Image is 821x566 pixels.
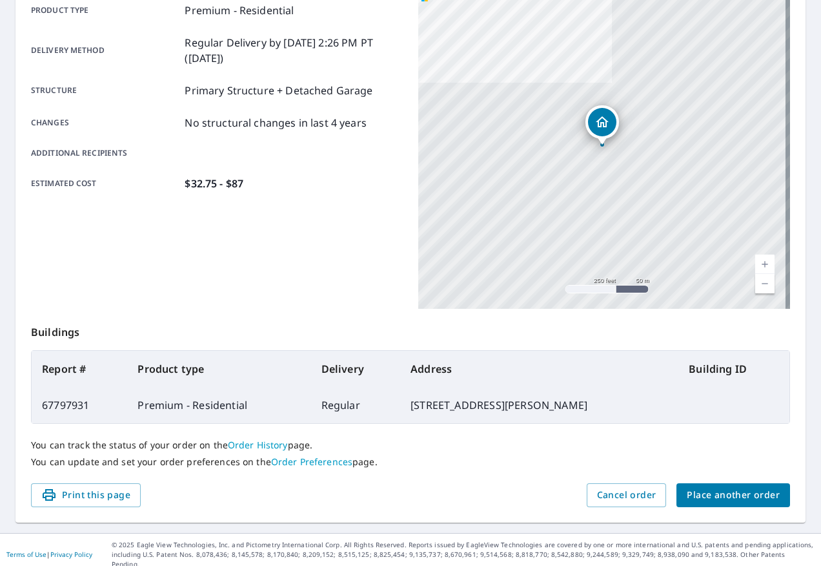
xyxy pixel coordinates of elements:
td: 67797931 [32,387,127,423]
td: [STREET_ADDRESS][PERSON_NAME] [400,387,678,423]
th: Product type [127,351,310,387]
p: Buildings [31,309,790,350]
p: $32.75 - $87 [185,176,243,191]
a: Privacy Policy [50,550,92,559]
a: Current Level 17, Zoom In [755,255,775,274]
td: Premium - Residential [127,387,310,423]
a: Order Preferences [271,456,352,468]
p: Delivery method [31,35,179,66]
p: Regular Delivery by [DATE] 2:26 PM PT ([DATE]) [185,35,403,66]
p: Changes [31,115,179,131]
th: Report # [32,351,127,387]
span: Cancel order [597,487,656,503]
p: Premium - Residential [185,3,294,18]
td: Regular [311,387,401,423]
th: Building ID [678,351,789,387]
p: Primary Structure + Detached Garage [185,83,372,98]
p: Estimated cost [31,176,179,191]
a: Order History [228,439,288,451]
a: Terms of Use [6,550,46,559]
span: Print this page [41,487,130,503]
p: Structure [31,83,179,98]
span: Place another order [687,487,780,503]
p: Product type [31,3,179,18]
div: Dropped pin, building 1, Residential property, 3021 Teak Dr Melissa, TX 75454 [585,105,619,145]
button: Print this page [31,483,141,507]
p: | [6,550,92,558]
p: You can track the status of your order on the page. [31,439,790,451]
p: You can update and set your order preferences on the page. [31,456,790,468]
th: Address [400,351,678,387]
p: Additional recipients [31,147,179,159]
th: Delivery [311,351,401,387]
button: Place another order [676,483,790,507]
p: No structural changes in last 4 years [185,115,367,131]
a: Current Level 17, Zoom Out [755,274,775,293]
button: Cancel order [587,483,667,507]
